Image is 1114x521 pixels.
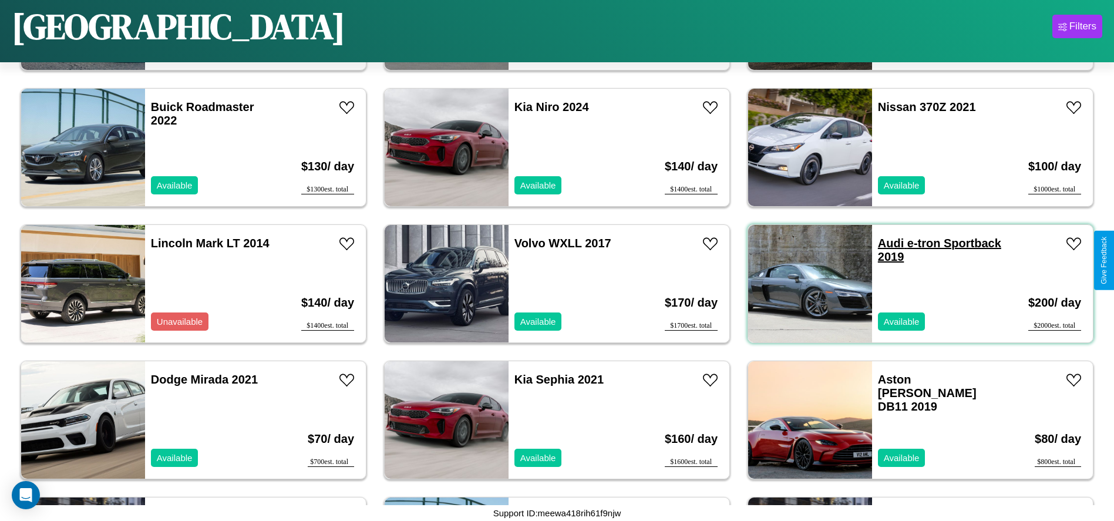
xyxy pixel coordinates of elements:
[1028,284,1081,321] h3: $ 200 / day
[12,2,345,51] h1: [GEOGRAPHIC_DATA]
[1100,237,1108,284] div: Give Feedback
[308,421,354,458] h3: $ 70 / day
[520,450,556,466] p: Available
[301,185,354,194] div: $ 1300 est. total
[884,177,920,193] p: Available
[878,100,976,113] a: Nissan 370Z 2021
[520,314,556,330] p: Available
[1028,321,1081,331] div: $ 2000 est. total
[878,237,1001,263] a: Audi e-tron Sportback 2019
[665,185,718,194] div: $ 1400 est. total
[514,237,611,250] a: Volvo WXLL 2017
[157,177,193,193] p: Available
[1069,21,1096,32] div: Filters
[301,284,354,321] h3: $ 140 / day
[878,373,977,413] a: Aston [PERSON_NAME] DB11 2019
[665,148,718,185] h3: $ 140 / day
[12,481,40,509] div: Open Intercom Messenger
[151,237,270,250] a: Lincoln Mark LT 2014
[665,321,718,331] div: $ 1700 est. total
[493,505,621,521] p: Support ID: meewa418rih61f9njw
[301,321,354,331] div: $ 1400 est. total
[308,458,354,467] div: $ 700 est. total
[157,314,203,330] p: Unavailable
[884,450,920,466] p: Available
[1052,15,1102,38] button: Filters
[514,373,604,386] a: Kia Sephia 2021
[520,177,556,193] p: Available
[884,314,920,330] p: Available
[665,284,718,321] h3: $ 170 / day
[1035,421,1081,458] h3: $ 80 / day
[1028,148,1081,185] h3: $ 100 / day
[514,100,589,113] a: Kia Niro 2024
[301,148,354,185] h3: $ 130 / day
[157,450,193,466] p: Available
[151,100,254,127] a: Buick Roadmaster 2022
[665,421,718,458] h3: $ 160 / day
[1035,458,1081,467] div: $ 800 est. total
[665,458,718,467] div: $ 1600 est. total
[1028,185,1081,194] div: $ 1000 est. total
[151,373,258,386] a: Dodge Mirada 2021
